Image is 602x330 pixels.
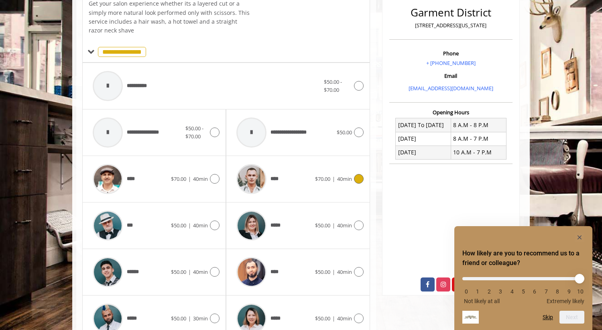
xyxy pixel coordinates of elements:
span: $50.00 - $70.00 [324,78,342,94]
li: 4 [508,288,516,295]
span: 40min [337,268,352,275]
h2: How likely are you to recommend us to a friend or colleague? Select an option from 0 to 10, with ... [462,249,584,268]
span: 40min [193,222,208,229]
span: $50.00 [315,268,330,275]
span: | [188,315,191,322]
h3: Phone [391,51,510,56]
li: 10 [576,288,584,295]
span: Extremely likely [547,298,584,304]
span: $50.00 [315,315,330,322]
span: $70.00 [171,175,186,182]
button: Skip [543,314,553,320]
span: | [332,222,335,229]
button: Hide survey [575,233,584,242]
button: Next question [559,311,584,324]
span: $50.00 - $70.00 [185,125,203,140]
span: 40min [193,268,208,275]
span: | [188,268,191,275]
td: 8 A.M - 7 P.M [451,132,506,146]
span: 40min [337,315,352,322]
li: 1 [474,288,482,295]
td: [DATE] [396,146,451,159]
span: | [188,222,191,229]
span: | [332,175,335,182]
li: 7 [542,288,550,295]
span: Not likely at all [464,298,500,304]
td: 10 A.M - 7 P.M [451,146,506,159]
span: $50.00 [315,222,330,229]
span: | [188,175,191,182]
span: $50.00 [171,268,186,275]
span: $50.00 [337,129,352,136]
td: 8 A.M - 8 P.M [451,118,506,132]
a: [EMAIL_ADDRESS][DOMAIN_NAME] [409,85,493,92]
td: [DATE] To [DATE] [396,118,451,132]
h2: Garment District [391,7,510,18]
div: How likely are you to recommend us to a friend or colleague? Select an option from 0 to 10, with ... [462,233,584,324]
td: [DATE] [396,132,451,146]
li: 9 [565,288,573,295]
span: 40min [337,175,352,182]
span: | [332,315,335,322]
span: 40min [193,175,208,182]
span: | [332,268,335,275]
div: How likely are you to recommend us to a friend or colleague? Select an option from 0 to 10, with ... [462,271,584,304]
span: 40min [337,222,352,229]
span: $50.00 [171,315,186,322]
li: 0 [462,288,470,295]
span: 30min [193,315,208,322]
p: [STREET_ADDRESS][US_STATE] [391,21,510,30]
li: 6 [531,288,539,295]
a: + [PHONE_NUMBER] [426,59,476,67]
li: 5 [519,288,527,295]
span: $50.00 [171,222,186,229]
li: 8 [553,288,561,295]
li: 3 [496,288,504,295]
h3: Opening Hours [389,109,513,115]
span: $70.00 [315,175,330,182]
h3: Email [391,73,510,79]
li: 2 [485,288,493,295]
